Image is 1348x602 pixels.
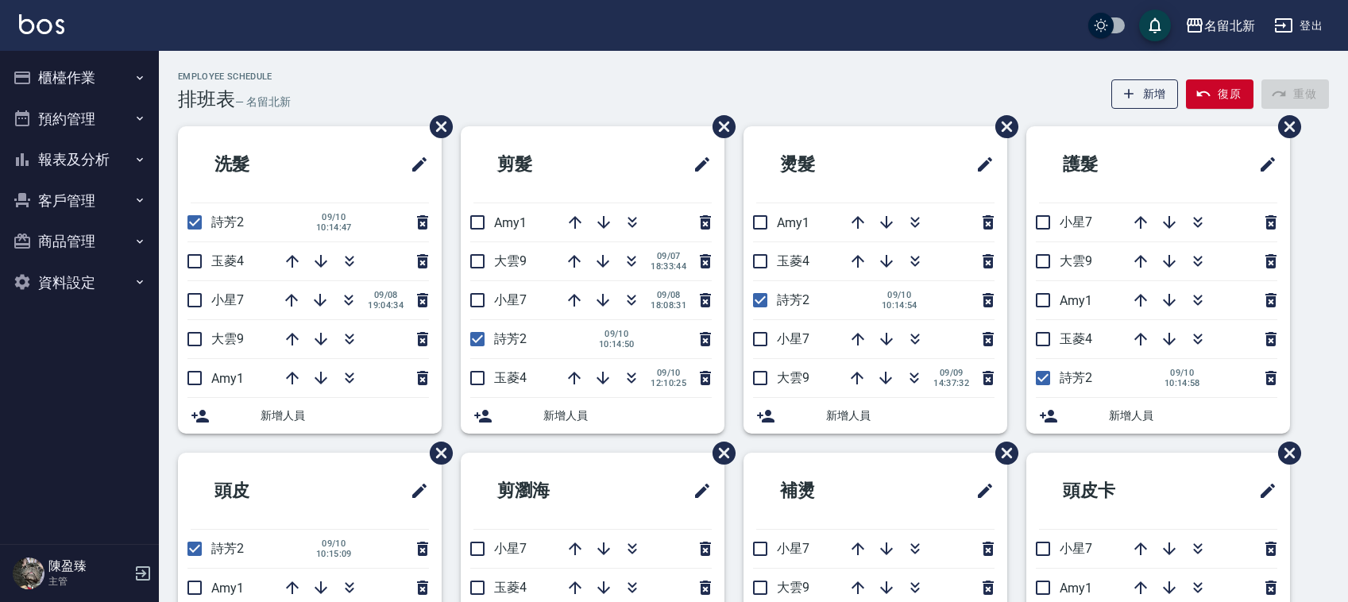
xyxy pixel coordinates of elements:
span: 大雲9 [211,331,244,346]
h2: 洗髮 [191,136,337,193]
span: 修改班表的標題 [400,145,429,183]
img: Person [13,558,44,589]
button: 預約管理 [6,98,153,140]
span: Amy1 [211,581,244,596]
span: 10:14:47 [316,222,352,233]
span: 小星7 [1060,214,1092,230]
span: 刪除班表 [418,430,455,477]
span: 大雲9 [1060,253,1092,268]
span: 新增人員 [826,407,995,424]
span: 修改班表的標題 [1249,472,1277,510]
span: Amy1 [1060,581,1092,596]
h2: Employee Schedule [178,71,291,82]
span: 新增人員 [543,407,712,424]
div: 名留北新 [1204,16,1255,36]
span: 詩芳2 [777,292,809,307]
span: 修改班表的標題 [683,472,712,510]
span: 小星7 [494,541,527,556]
h2: 頭皮卡 [1039,462,1194,519]
h2: 剪瀏海 [473,462,628,519]
span: 09/10 [1165,368,1200,378]
h2: 燙髮 [756,136,902,193]
span: 14:37:32 [933,378,969,388]
span: 詩芳2 [494,331,527,346]
img: Logo [19,14,64,34]
span: 18:33:44 [651,261,686,272]
span: 新增人員 [261,407,429,424]
span: 玉菱4 [1060,331,1092,346]
span: 10:14:58 [1165,378,1200,388]
div: 新增人員 [461,398,724,434]
span: 玉菱4 [211,253,244,268]
span: 玉菱4 [494,370,527,385]
button: 資料設定 [6,262,153,303]
h5: 陳盈臻 [48,558,129,574]
span: 09/10 [316,212,352,222]
span: 刪除班表 [701,430,738,477]
span: 小星7 [777,331,809,346]
button: 商品管理 [6,221,153,262]
p: 主管 [48,574,129,588]
span: 修改班表的標題 [1249,145,1277,183]
h2: 剪髮 [473,136,620,193]
span: 10:14:54 [882,300,917,311]
span: 大雲9 [777,580,809,595]
span: 09/08 [651,290,686,300]
span: 19:04:34 [368,300,404,311]
h6: — 名留北新 [235,94,291,110]
button: 名留北新 [1179,10,1261,42]
span: 18:08:31 [651,300,686,311]
span: 詩芳2 [211,214,244,230]
span: 10:14:50 [599,339,635,349]
span: 小星7 [494,292,527,307]
span: 玉菱4 [494,580,527,595]
button: 櫃檯作業 [6,57,153,98]
span: 大雲9 [777,370,809,385]
span: 修改班表的標題 [400,472,429,510]
h3: 排班表 [178,88,235,110]
span: 小星7 [211,292,244,307]
button: 客戶管理 [6,180,153,222]
span: 刪除班表 [1266,430,1304,477]
span: 09/10 [882,290,917,300]
span: 09/09 [933,368,969,378]
span: 10:15:09 [316,549,352,559]
button: save [1139,10,1171,41]
span: 修改班表的標題 [966,145,995,183]
span: 刪除班表 [418,103,455,150]
div: 新增人員 [1026,398,1290,434]
div: 新增人員 [178,398,442,434]
span: Amy1 [777,215,809,230]
span: 09/08 [368,290,404,300]
span: Amy1 [494,215,527,230]
span: 小星7 [777,541,809,556]
button: 報表及分析 [6,139,153,180]
button: 復原 [1186,79,1253,109]
span: 修改班表的標題 [683,145,712,183]
h2: 補燙 [756,462,902,519]
div: 新增人員 [744,398,1007,434]
span: 12:10:25 [651,378,686,388]
h2: 頭皮 [191,462,337,519]
span: 詩芳2 [1060,370,1092,385]
span: 刪除班表 [983,103,1021,150]
h2: 護髮 [1039,136,1185,193]
span: 09/10 [651,368,686,378]
span: 修改班表的標題 [966,472,995,510]
span: 玉菱4 [777,253,809,268]
span: Amy1 [211,371,244,386]
span: 09/07 [651,251,686,261]
span: 小星7 [1060,541,1092,556]
span: 刪除班表 [1266,103,1304,150]
span: 09/10 [599,329,635,339]
button: 新增 [1111,79,1179,109]
span: 09/10 [316,538,352,549]
span: Amy1 [1060,293,1092,308]
span: 新增人員 [1109,407,1277,424]
span: 刪除班表 [701,103,738,150]
span: 大雲9 [494,253,527,268]
button: 登出 [1268,11,1329,41]
span: 刪除班表 [983,430,1021,477]
span: 詩芳2 [211,541,244,556]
